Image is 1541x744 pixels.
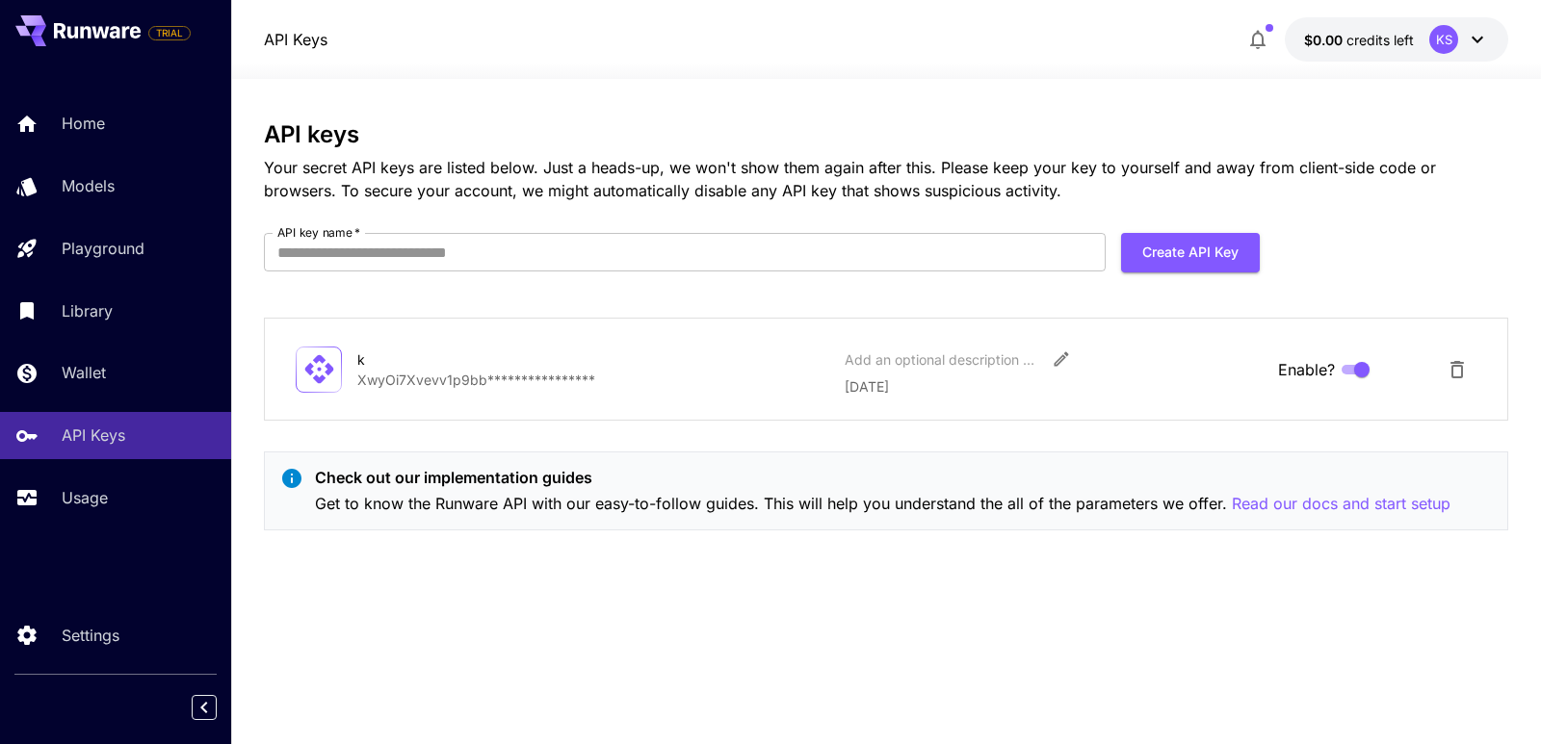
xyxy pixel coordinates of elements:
[1304,30,1414,50] div: $0.00
[1304,32,1346,48] span: $0.00
[62,624,119,647] p: Settings
[62,237,144,260] p: Playground
[62,423,125,447] p: API Keys
[277,224,360,241] label: API key name
[845,349,1037,370] div: Add an optional description or comment
[1278,358,1335,381] span: Enable?
[315,492,1450,516] p: Get to know the Runware API with our easy-to-follow guides. This will help you understand the all...
[264,121,1508,148] h3: API keys
[1044,342,1079,376] button: Edit
[62,112,105,135] p: Home
[1429,25,1458,54] div: KS
[1346,32,1414,48] span: credits left
[62,361,106,384] p: Wallet
[845,376,1263,397] p: [DATE]
[62,486,108,509] p: Usage
[192,695,217,720] button: Collapse sidebar
[62,174,115,197] p: Models
[1232,492,1450,516] button: Read our docs and start setup
[264,156,1508,202] p: Your secret API keys are listed below. Just a heads-up, we won't show them again after this. Plea...
[264,28,327,51] nav: breadcrumb
[148,21,191,44] span: Add your payment card to enable full platform functionality.
[206,690,231,725] div: Collapse sidebar
[264,28,327,51] a: API Keys
[357,349,550,370] div: k
[315,466,1450,489] p: Check out our implementation guides
[1438,350,1476,389] button: Delete API Key
[1121,233,1260,272] button: Create API Key
[62,299,113,322] p: Library
[149,26,190,40] span: TRIAL
[1285,17,1508,62] button: $0.00KS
